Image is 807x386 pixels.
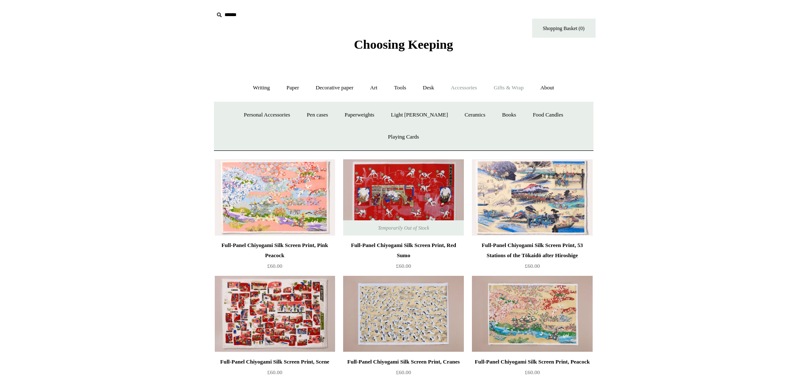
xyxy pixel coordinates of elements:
[343,276,463,352] a: Full-Panel Chiyogami Silk Screen Print, Cranes Full-Panel Chiyogami Silk Screen Print, Cranes
[279,77,307,99] a: Paper
[215,276,335,352] img: Full-Panel Chiyogami Silk Screen Print, Scene
[457,104,493,126] a: Ceramics
[345,240,461,261] div: Full-Panel Chiyogami Silk Screen Print, Red Sumo
[472,276,592,352] img: Full-Panel Chiyogami Silk Screen Print, Peacock
[267,263,283,269] span: £60.00
[486,77,531,99] a: Gifts & Wrap
[532,77,562,99] a: About
[472,276,592,352] a: Full-Panel Chiyogami Silk Screen Print, Peacock Full-Panel Chiyogami Silk Screen Print, Peacock
[337,104,382,126] a: Paperweights
[215,276,335,352] a: Full-Panel Chiyogami Silk Screen Print, Scene Full-Panel Chiyogami Silk Screen Print, Scene
[474,240,590,261] div: Full-Panel Chiyogami Silk Screen Print, 53 Stations of the Tōkaidō after Hiroshige
[308,77,361,99] a: Decorative paper
[532,19,596,38] a: Shopping Basket (0)
[215,240,335,275] a: Full-Panel Chiyogami Silk Screen Print, Pink Peacock £60.00
[474,357,590,367] div: Full-Panel Chiyogami Silk Screen Print, Peacock
[343,159,463,236] img: Full-Panel Chiyogami Silk Screen Print, Red Sumo
[245,77,277,99] a: Writing
[396,369,411,375] span: £60.00
[343,159,463,236] a: Full-Panel Chiyogami Silk Screen Print, Red Sumo Full-Panel Chiyogami Silk Screen Print, Red Sumo...
[354,44,453,50] a: Choosing Keeping
[443,77,485,99] a: Accessories
[299,104,336,126] a: Pen cases
[525,104,571,126] a: Food Candles
[217,357,333,367] div: Full-Panel Chiyogami Silk Screen Print, Scene
[343,240,463,275] a: Full-Panel Chiyogami Silk Screen Print, Red Sumo £60.00
[369,220,438,236] span: Temporarily Out of Stock
[472,159,592,236] img: Full-Panel Chiyogami Silk Screen Print, 53 Stations of the Tōkaidō after Hiroshige
[472,159,592,236] a: Full-Panel Chiyogami Silk Screen Print, 53 Stations of the Tōkaidō after Hiroshige Full-Panel Chi...
[380,126,427,148] a: Playing Cards
[415,77,442,99] a: Desk
[345,357,461,367] div: Full-Panel Chiyogami Silk Screen Print, Cranes
[217,240,333,261] div: Full-Panel Chiyogami Silk Screen Print, Pink Peacock
[525,263,540,269] span: £60.00
[267,369,283,375] span: £60.00
[396,263,411,269] span: £60.00
[236,104,297,126] a: Personal Accessories
[494,104,524,126] a: Books
[383,104,456,126] a: Light [PERSON_NAME]
[472,240,592,275] a: Full-Panel Chiyogami Silk Screen Print, 53 Stations of the Tōkaidō after Hiroshige £60.00
[354,37,453,51] span: Choosing Keeping
[363,77,385,99] a: Art
[215,159,335,236] a: Full-Panel Chiyogami Silk Screen Print, Pink Peacock Full-Panel Chiyogami Silk Screen Print, Pink...
[215,159,335,236] img: Full-Panel Chiyogami Silk Screen Print, Pink Peacock
[343,276,463,352] img: Full-Panel Chiyogami Silk Screen Print, Cranes
[386,77,414,99] a: Tools
[525,369,540,375] span: £60.00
